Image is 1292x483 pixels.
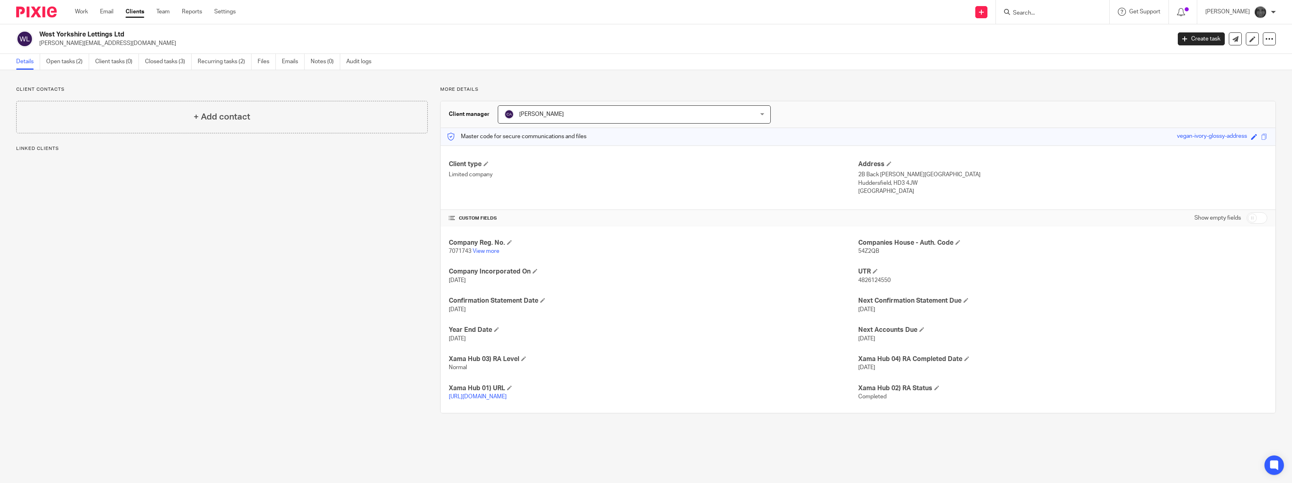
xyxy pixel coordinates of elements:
[1177,132,1247,141] div: vegan-ivory-glossy-address
[1194,214,1241,222] label: Show empty fields
[858,365,875,370] span: [DATE]
[858,326,1267,334] h4: Next Accounts Due
[449,384,858,393] h4: Xama Hub 01) URL
[258,54,276,70] a: Files
[858,307,875,312] span: [DATE]
[858,179,1267,187] p: Huddersfield, HD3 4JW
[449,110,490,118] h3: Client manager
[282,54,305,70] a: Emails
[449,307,466,312] span: [DATE]
[449,239,858,247] h4: Company Reg. No.
[449,355,858,363] h4: Xama Hub 03) RA Level
[858,267,1267,276] h4: UTR
[440,86,1276,93] p: More details
[214,8,236,16] a: Settings
[858,160,1267,169] h4: Address
[156,8,170,16] a: Team
[858,297,1267,305] h4: Next Confirmation Statement Due
[16,6,57,17] img: Pixie
[145,54,192,70] a: Closed tasks (3)
[449,336,466,342] span: [DATE]
[1012,10,1085,17] input: Search
[182,8,202,16] a: Reports
[311,54,340,70] a: Notes (0)
[447,133,586,141] p: Master code for secure communications and files
[16,54,40,70] a: Details
[16,86,428,93] p: Client contacts
[449,248,471,254] span: 7071743
[194,111,250,123] h4: + Add contact
[449,171,858,179] p: Limited company
[449,297,858,305] h4: Confirmation Statement Date
[504,109,514,119] img: svg%3E
[858,384,1267,393] h4: Xama Hub 02) RA Status
[449,365,467,370] span: Normal
[858,187,1267,195] p: [GEOGRAPHIC_DATA]
[449,160,858,169] h4: Client type
[100,8,113,16] a: Email
[858,336,875,342] span: [DATE]
[95,54,139,70] a: Client tasks (0)
[16,30,33,47] img: svg%3E
[449,326,858,334] h4: Year End Date
[46,54,89,70] a: Open tasks (2)
[75,8,88,16] a: Work
[858,248,879,254] span: 54Z2QB
[858,394,887,400] span: Completed
[16,145,428,152] p: Linked clients
[198,54,252,70] a: Recurring tasks (2)
[1254,6,1267,19] img: Snapchat-1387757528.jpg
[449,394,507,400] a: [URL][DOMAIN_NAME]
[858,355,1267,363] h4: Xama Hub 04) RA Completed Date
[39,30,940,39] h2: West Yorkshire Lettings Ltd
[1205,8,1250,16] p: [PERSON_NAME]
[39,39,1166,47] p: [PERSON_NAME][EMAIL_ADDRESS][DOMAIN_NAME]
[1129,9,1160,15] span: Get Support
[346,54,377,70] a: Audit logs
[519,111,564,117] span: [PERSON_NAME]
[449,267,858,276] h4: Company Incorporated On
[1178,32,1225,45] a: Create task
[858,278,891,283] span: 4826124550
[449,215,858,222] h4: CUSTOM FIELDS
[126,8,144,16] a: Clients
[858,239,1267,247] h4: Companies House - Auth. Code
[858,171,1267,179] p: 2B Back [PERSON_NAME][GEOGRAPHIC_DATA]
[449,278,466,283] span: [DATE]
[473,248,499,254] a: View more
